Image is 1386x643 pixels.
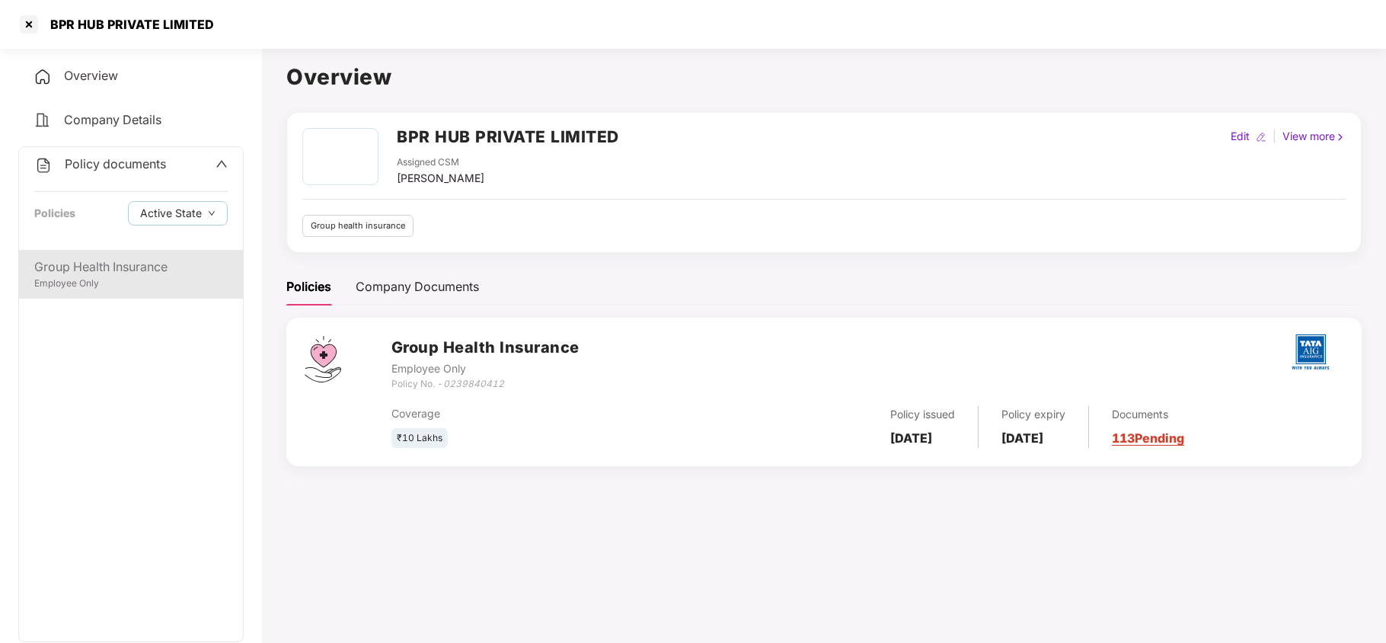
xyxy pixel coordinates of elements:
div: Employee Only [34,277,228,291]
div: ₹10 Lakhs [391,428,448,449]
div: Policies [34,205,75,222]
div: [PERSON_NAME] [397,170,484,187]
img: svg+xml;base64,PHN2ZyB4bWxucz0iaHR0cDovL3d3dy53My5vcmcvMjAwMC9zdmciIHdpZHRoPSIyNCIgaGVpZ2h0PSIyNC... [34,156,53,174]
img: svg+xml;base64,PHN2ZyB4bWxucz0iaHR0cDovL3d3dy53My5vcmcvMjAwMC9zdmciIHdpZHRoPSIyNCIgaGVpZ2h0PSIyNC... [34,68,52,86]
img: svg+xml;base64,PHN2ZyB4bWxucz0iaHR0cDovL3d3dy53My5vcmcvMjAwMC9zdmciIHdpZHRoPSI0Ny43MTQiIGhlaWdodD... [305,336,341,382]
div: Policy No. - [391,377,580,392]
b: [DATE] [890,430,932,446]
div: Policy expiry [1001,406,1065,423]
a: 113 Pending [1112,430,1184,446]
div: Company Documents [356,277,479,296]
div: Documents [1112,406,1184,423]
b: [DATE] [1001,430,1043,446]
img: svg+xml;base64,PHN2ZyB4bWxucz0iaHR0cDovL3d3dy53My5vcmcvMjAwMC9zdmciIHdpZHRoPSIyNCIgaGVpZ2h0PSIyNC... [34,111,52,130]
div: Coverage [391,405,709,422]
div: Group Health Insurance [34,258,228,277]
div: BPR HUB PRIVATE LIMITED [41,17,214,32]
div: Group health insurance [302,215,414,237]
div: | [1269,128,1279,145]
img: rightIcon [1335,132,1346,142]
span: Company Details [64,112,161,127]
span: down [208,210,216,218]
div: Policies [286,277,331,296]
img: tatag.png [1284,325,1337,379]
h1: Overview [286,60,1362,94]
div: Policy issued [890,406,955,423]
span: Overview [64,68,118,83]
span: up [216,158,228,170]
i: 0239840412 [443,378,504,389]
span: Policy documents [65,156,166,171]
img: editIcon [1256,132,1266,142]
div: Assigned CSM [397,155,484,170]
div: Employee Only [391,360,580,377]
h3: Group Health Insurance [391,336,580,360]
span: Active State [140,205,202,222]
div: View more [1279,128,1349,145]
div: Edit [1228,128,1253,145]
h2: BPR HUB PRIVATE LIMITED [397,124,619,149]
button: Active Statedown [128,201,228,226]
